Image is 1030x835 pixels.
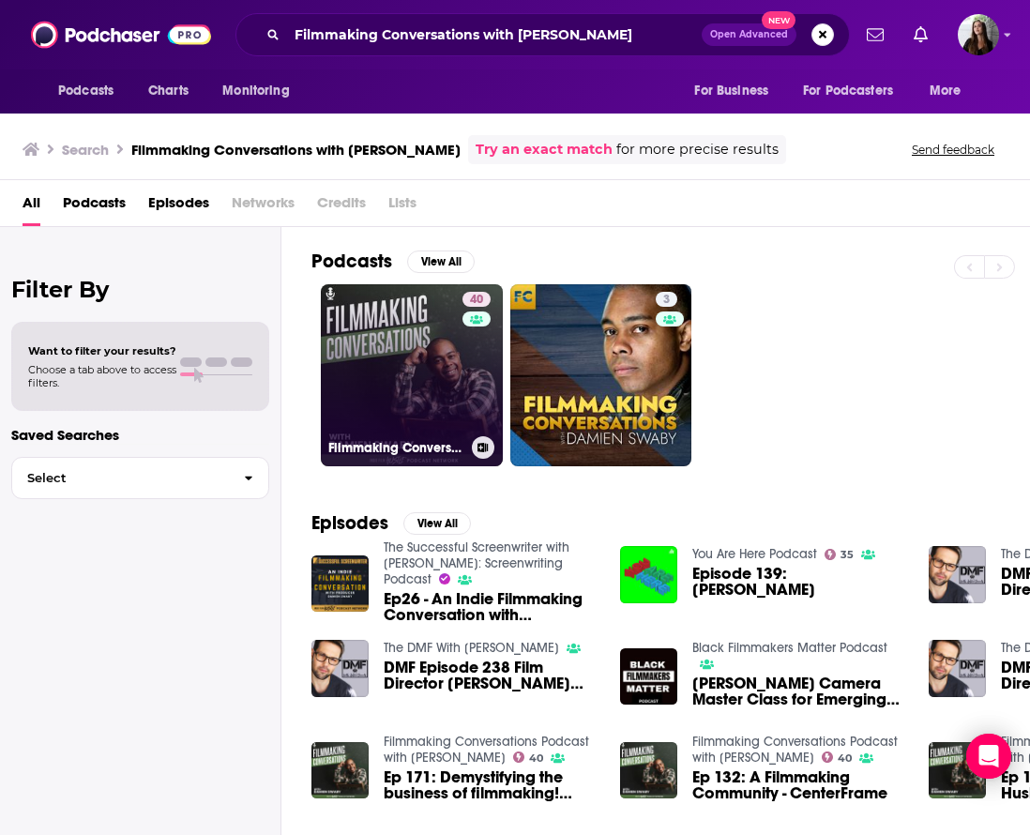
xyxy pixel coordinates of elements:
a: 3 [510,284,692,466]
a: The DMF With Justin Younts [384,640,559,656]
a: 35 [825,549,855,560]
span: Credits [317,188,366,226]
button: Open AdvancedNew [702,23,796,46]
a: Show notifications dropdown [859,19,891,51]
a: Podcasts [63,188,126,226]
a: Try an exact match [476,139,613,160]
a: 40Filmmaking Conversations Podcast with [PERSON_NAME] [321,284,503,466]
img: Ep26 - An Indie Filmmaking Conversation with Damien Swaby [311,555,369,613]
h2: Filter By [11,276,269,303]
span: For Business [694,78,768,104]
button: Select [11,457,269,499]
a: You Are Here Podcast [692,546,817,562]
img: Damien Swaby Camera Master Class for Emerging Filmmakers [620,648,677,706]
button: open menu [916,73,985,109]
img: Ep 132: A Filmmaking Community - CenterFrame [620,742,677,799]
span: Select [12,472,229,484]
img: Ep 171: Demystifying the business of filmmaking! Featuring Jason Godbey [311,742,369,799]
span: Logged in as bnmartinn [958,14,999,55]
a: Show notifications dropdown [906,19,935,51]
h2: Podcasts [311,250,392,273]
a: The Successful Screenwriter with Geoffrey D Calhoun: Screenwriting Podcast [384,539,569,587]
button: Show profile menu [958,14,999,55]
a: 40 [822,751,853,763]
img: Ep 172: Fulfilling Her Late Husband's Filmmaking Dream - Sarah Potter [929,742,986,799]
a: PodcastsView All [311,250,475,273]
p: Saved Searches [11,426,269,444]
span: For Podcasters [803,78,893,104]
span: 35 [841,551,854,559]
span: for more precise results [616,139,779,160]
a: Episodes [148,188,209,226]
a: Filmmaking Conversations Podcast with Damien Swaby [692,734,898,766]
a: Black Filmmakers Matter Podcast [692,640,887,656]
h2: Episodes [311,511,388,535]
span: [PERSON_NAME] Camera Master Class for Emerging Filmmakers [692,676,906,707]
span: More [930,78,962,104]
span: Open Advanced [710,30,788,39]
span: Want to filter your results? [28,344,176,357]
span: 40 [838,754,852,763]
a: EpisodesView All [311,511,471,535]
button: open menu [45,73,138,109]
a: 40 [513,751,544,763]
span: Choose a tab above to access filters. [28,363,176,389]
div: Open Intercom Messenger [966,734,1011,779]
h3: Search [62,141,109,159]
a: Ep26 - An Indie Filmmaking Conversation with Damien Swaby [384,591,598,623]
a: Episode 139: Damien Swaby [692,566,906,598]
span: Networks [232,188,295,226]
input: Search podcasts, credits, & more... [287,20,702,50]
span: 3 [663,291,670,310]
h3: Filmmaking Conversations Podcast with [PERSON_NAME] [328,440,464,456]
img: User Profile [958,14,999,55]
button: View All [407,250,475,273]
span: 40 [470,291,483,310]
button: open menu [791,73,920,109]
span: Ep 171: Demystifying the business of filmmaking! Featuring [PERSON_NAME] [384,769,598,801]
img: DMF Episode 242 Film Director Damien Swaby Part 6 "Are You Missing This Crucial Daily Habit?" [929,640,986,697]
button: open menu [681,73,792,109]
button: View All [403,512,471,535]
span: Monitoring [222,78,289,104]
img: Podchaser - Follow, Share and Rate Podcasts [31,17,211,53]
a: 3 [656,292,677,307]
a: Ep 171: Demystifying the business of filmmaking! Featuring Jason Godbey [384,769,598,801]
a: DMF Episode 238 Film Director Damien Swaby Part 2 "You Can Transform Your Passion for Acting into... [384,660,598,691]
div: Search podcasts, credits, & more... [235,13,850,56]
span: 40 [529,754,543,763]
a: Filmmaking Conversations Podcast with Damien Swaby [384,734,589,766]
button: Send feedback [906,142,1000,158]
img: Episode 139: Damien Swaby [620,546,677,603]
a: Charts [136,73,200,109]
span: New [762,11,795,29]
a: Ep 132: A Filmmaking Community - CenterFrame [692,769,906,801]
img: DMF Episode 243 Film Director Damien Swaby Complete Interview "Are You Prepared for the Harsh Tru... [929,546,986,603]
a: All [23,188,40,226]
h3: Filmmaking Conversations with [PERSON_NAME] [131,141,461,159]
span: Podcasts [58,78,114,104]
span: DMF Episode 238 Film Director [PERSON_NAME] Part 2 "You Can Transform Your Passion for Acting int... [384,660,598,691]
span: Lists [388,188,417,226]
span: Ep26 - An Indie Filmmaking Conversation with [PERSON_NAME] [384,591,598,623]
span: Episode 139: [PERSON_NAME] [692,566,906,598]
img: DMF Episode 238 Film Director Damien Swaby Part 2 "You Can Transform Your Passion for Acting into... [311,640,369,697]
a: Damien Swaby Camera Master Class for Emerging Filmmakers [692,676,906,707]
a: 40 [462,292,491,307]
span: Charts [148,78,189,104]
button: open menu [209,73,313,109]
